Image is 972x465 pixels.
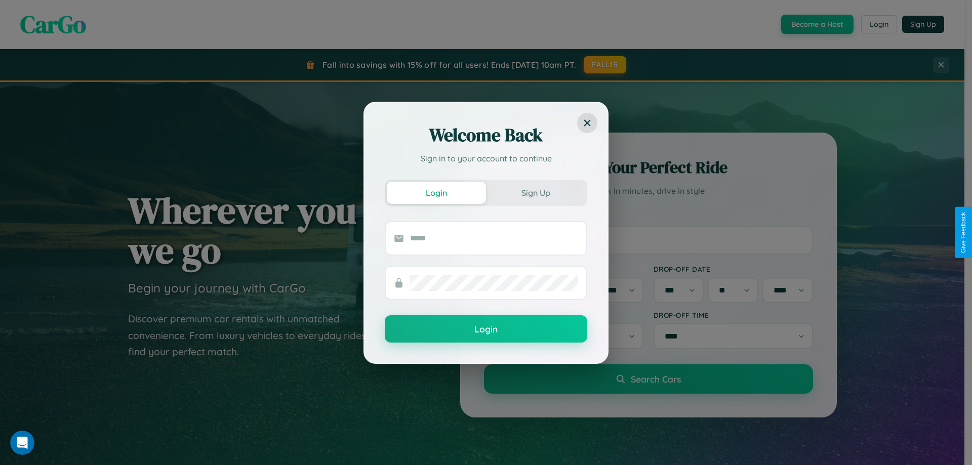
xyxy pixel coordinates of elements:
[385,152,587,164] p: Sign in to your account to continue
[486,182,585,204] button: Sign Up
[10,431,34,455] iframe: Intercom live chat
[385,315,587,343] button: Login
[960,212,967,253] div: Give Feedback
[385,123,587,147] h2: Welcome Back
[387,182,486,204] button: Login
